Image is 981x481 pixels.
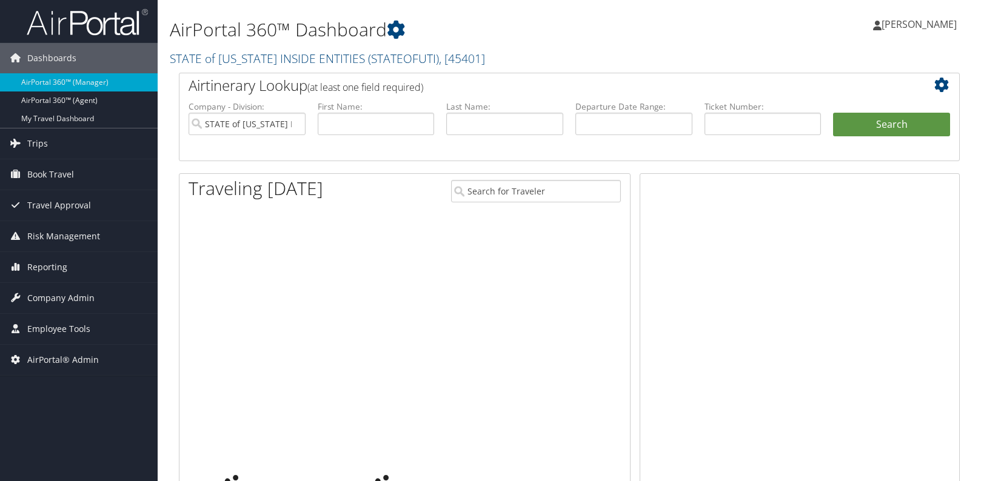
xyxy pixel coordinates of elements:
span: [PERSON_NAME] [882,18,957,31]
h1: AirPortal 360™ Dashboard [170,17,703,42]
span: Employee Tools [27,314,90,344]
span: AirPortal® Admin [27,345,99,375]
span: Trips [27,128,48,159]
a: STATE of [US_STATE] INSIDE ENTITIES [170,50,485,67]
label: First Name: [318,101,435,113]
span: Risk Management [27,221,100,251]
span: (at least one field required) [307,81,423,94]
span: ( STATEOFUTI ) [368,50,439,67]
h1: Traveling [DATE] [189,176,323,201]
label: Last Name: [446,101,563,113]
span: Company Admin [27,283,95,313]
span: Travel Approval [27,190,91,221]
button: Search [833,113,950,137]
span: Book Travel [27,159,74,190]
input: Search for Traveler [451,180,621,202]
span: , [ 45401 ] [439,50,485,67]
label: Departure Date Range: [575,101,692,113]
a: [PERSON_NAME] [873,6,969,42]
label: Company - Division: [189,101,306,113]
span: Reporting [27,252,67,282]
label: Ticket Number: [705,101,822,113]
h2: Airtinerary Lookup [189,75,885,96]
img: airportal-logo.png [27,8,148,36]
span: Dashboards [27,43,76,73]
